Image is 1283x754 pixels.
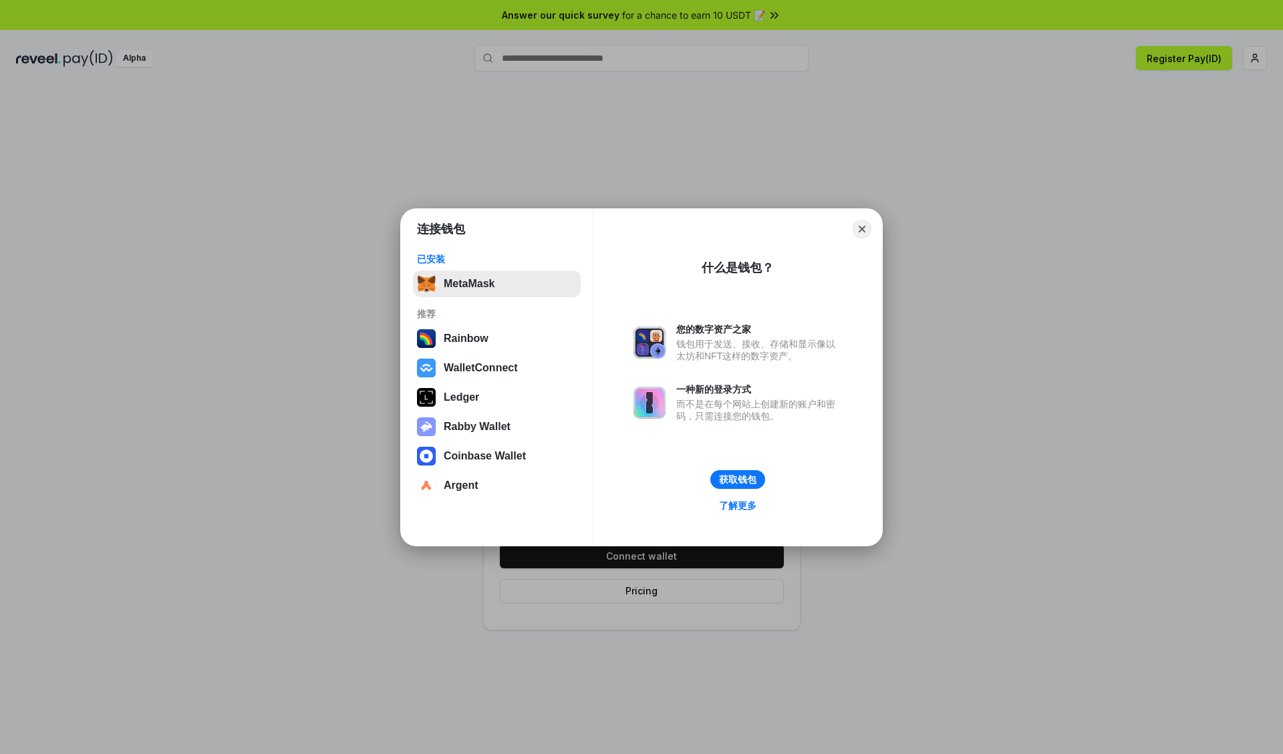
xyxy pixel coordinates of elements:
[444,362,518,374] div: WalletConnect
[633,327,666,359] img: svg+xml,%3Csvg%20xmlns%3D%22http%3A%2F%2Fwww.w3.org%2F2000%2Fsvg%22%20fill%3D%22none%22%20viewBox...
[444,278,494,290] div: MetaMask
[444,480,478,492] div: Argent
[444,421,511,433] div: Rabby Wallet
[417,447,436,465] img: svg+xml,%3Csvg%20width%3D%2228%22%20height%3D%2228%22%20viewBox%3D%220%200%2028%2028%22%20fill%3D...
[413,472,581,499] button: Argent
[417,253,577,265] div: 已安装
[676,323,842,335] div: 您的数字资产之家
[417,476,436,495] img: svg+xml,%3Csvg%20width%3D%2228%22%20height%3D%2228%22%20viewBox%3D%220%200%2028%2028%22%20fill%3D...
[413,325,581,352] button: Rainbow
[676,338,842,362] div: 钱包用于发送、接收、存储和显示像以太坊和NFT这样的数字资产。
[417,221,465,237] h1: 连接钱包
[417,308,577,320] div: 推荐
[719,500,756,512] div: 了解更多
[676,398,842,422] div: 而不是在每个网站上创建新的账户和密码，只需连接您的钱包。
[702,260,774,276] div: 什么是钱包？
[853,220,871,238] button: Close
[413,443,581,469] button: Coinbase Wallet
[444,391,479,403] div: Ledger
[719,474,756,486] div: 获取钱包
[444,333,488,345] div: Rainbow
[676,383,842,395] div: 一种新的登录方式
[444,450,526,462] div: Coinbase Wallet
[417,388,436,407] img: svg+xml,%3Csvg%20xmlns%3D%22http%3A%2F%2Fwww.w3.org%2F2000%2Fsvg%22%20width%3D%2228%22%20height%3...
[413,384,581,411] button: Ledger
[417,417,436,436] img: svg+xml,%3Csvg%20xmlns%3D%22http%3A%2F%2Fwww.w3.org%2F2000%2Fsvg%22%20fill%3D%22none%22%20viewBox...
[417,329,436,348] img: svg+xml,%3Csvg%20width%3D%22120%22%20height%3D%22120%22%20viewBox%3D%220%200%20120%20120%22%20fil...
[417,359,436,377] img: svg+xml,%3Csvg%20width%3D%2228%22%20height%3D%2228%22%20viewBox%3D%220%200%2028%2028%22%20fill%3D...
[417,274,436,293] img: svg+xml,%3Csvg%20fill%3D%22none%22%20height%3D%2233%22%20viewBox%3D%220%200%2035%2033%22%20width%...
[633,387,666,419] img: svg+xml,%3Csvg%20xmlns%3D%22http%3A%2F%2Fwww.w3.org%2F2000%2Fsvg%22%20fill%3D%22none%22%20viewBox...
[413,355,581,381] button: WalletConnect
[711,497,764,514] a: 了解更多
[413,270,581,297] button: MetaMask
[413,413,581,440] button: Rabby Wallet
[710,470,765,489] button: 获取钱包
